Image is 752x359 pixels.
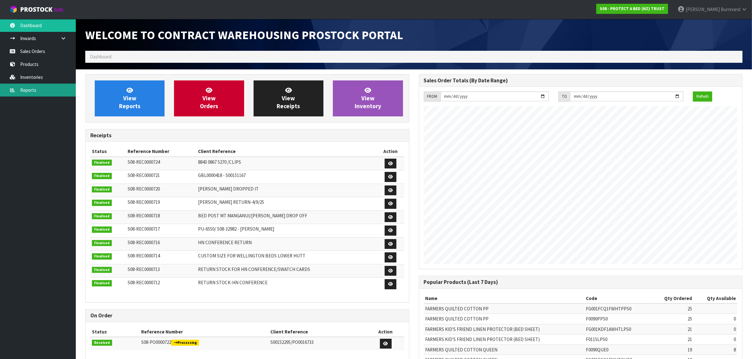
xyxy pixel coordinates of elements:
[424,279,738,285] h3: Popular Products (Last 7 Days)
[20,5,52,14] span: ProStock
[584,324,652,334] td: FG001KDF1AWHTLPS0
[128,226,160,232] span: S08-REC0000717
[9,5,17,13] img: cube-alt.png
[92,340,112,346] span: Received
[128,159,160,165] span: S08-REC0000724
[128,186,160,192] span: S08-REC0000720
[200,86,218,110] span: View Orders
[600,6,665,11] strong: S08 - PROTECT A BED (NZ) TRUST
[198,186,259,192] span: [PERSON_NAME] DROPPED IT
[254,80,323,116] a: ViewReceipts
[198,280,268,285] span: RETURN STOCK-HN CONFERENCE
[584,344,652,355] td: F0090QUE0
[694,344,737,355] td: 8
[651,303,694,314] td: 25
[128,172,160,178] span: S08-REC0000721
[119,86,141,110] span: View Reports
[85,27,403,42] span: Welcome to Contract Warehousing ProStock Portal
[198,172,246,178] span: GBL0000418 - S00151167
[140,337,269,350] td: S08-PO0000722
[651,344,694,355] td: 19
[424,324,584,334] td: FARMERS KID'S FRIEND LINEN PROTECTOR (BED SHEET)
[651,334,694,344] td: 21
[140,327,269,337] th: Reference Number
[92,280,112,286] span: Finalised
[92,200,112,206] span: Finalised
[128,280,160,285] span: S08-REC0000712
[92,240,112,246] span: Finalised
[90,54,111,60] span: Dashboard
[694,334,737,344] td: 0
[174,80,244,116] a: ViewOrders
[198,239,252,245] span: HN CONFERENCE RETURN
[196,146,377,156] th: Client Reference
[128,266,160,272] span: S08-REC0000713
[584,303,652,314] td: FG001FCQ1FWHTPPS0
[171,340,199,346] span: Processing
[424,344,584,355] td: FARMERS QUILTED COTTON QUEEN
[694,293,737,303] th: Qty Available
[424,303,584,314] td: FARMERS QUILTED COTTON PP
[92,227,112,233] span: Finalised
[198,159,241,165] span: 8843 0867 5270 /CLIPS
[128,213,160,219] span: S08-REC0000718
[90,146,126,156] th: Status
[92,253,112,260] span: Finalised
[584,334,652,344] td: F0115LPS0
[269,327,367,337] th: Client Reference
[424,293,584,303] th: Name
[424,314,584,324] td: FARMERS QUILTED COTTON PP
[377,146,404,156] th: Action
[651,324,694,334] td: 21
[198,213,307,219] span: BED POST MT MANGANUI/[PERSON_NAME] DROP OFF
[424,334,584,344] td: FARMERS KID'S FRIEND LINEN PROTECTOR (BED SHEET)
[198,226,274,232] span: PU-6550/ S08-32982 - [PERSON_NAME]
[92,267,112,273] span: Finalised
[424,91,441,102] div: FROM
[651,293,694,303] th: Qty Ordered
[128,239,160,245] span: S08-REC0000716
[198,199,264,205] span: [PERSON_NAME] RETURN-4/9/25
[333,80,403,116] a: ViewInventory
[355,86,381,110] span: View Inventory
[584,293,652,303] th: Code
[90,313,404,319] h3: On Order
[424,78,738,84] h3: Sales Order Totals (By Date Range)
[128,253,160,259] span: S08-REC0000714
[651,314,694,324] td: 25
[693,91,712,102] button: Refresh
[694,324,737,334] td: 0
[694,314,737,324] td: 0
[721,6,740,12] span: Burnnand
[584,314,652,324] td: F0090PPS0
[367,327,404,337] th: Action
[269,337,367,350] td: S00152295/PO0016733
[198,253,305,259] span: CUSTOM SIZE FOR WELLINGTON BEDS LOWER HUTT
[686,6,720,12] span: [PERSON_NAME]
[92,173,112,179] span: Finalised
[54,7,63,13] small: WMS
[128,199,160,205] span: S08-REC0000719
[277,86,300,110] span: View Receipts
[92,213,112,220] span: Finalised
[558,91,570,102] div: TO
[92,186,112,193] span: Finalised
[90,327,140,337] th: Status
[90,132,404,138] h3: Receipts
[95,80,165,116] a: ViewReports
[126,146,196,156] th: Reference Number
[92,160,112,166] span: Finalised
[198,266,310,272] span: RETURN STOCK FOR HN CONFERENCE/SWATCH CARDS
